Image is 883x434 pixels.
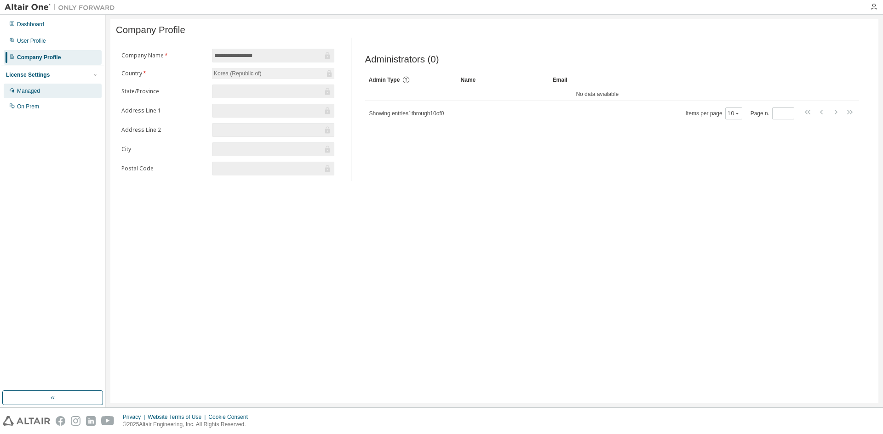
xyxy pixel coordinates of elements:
[751,107,794,119] span: Page n.
[365,87,830,101] td: No data available
[369,77,400,83] span: Admin Type
[208,413,253,421] div: Cookie Consent
[121,165,206,172] label: Postal Code
[121,107,206,114] label: Address Line 1
[553,73,637,87] div: Email
[121,70,206,77] label: Country
[3,416,50,426] img: altair_logo.svg
[17,21,44,28] div: Dashboard
[369,110,444,117] span: Showing entries 1 through 10 of 0
[86,416,96,426] img: linkedin.svg
[17,54,61,61] div: Company Profile
[728,110,740,117] button: 10
[121,126,206,134] label: Address Line 2
[5,3,120,12] img: Altair One
[121,88,206,95] label: State/Province
[101,416,115,426] img: youtube.svg
[212,68,263,79] div: Korea (Republic of)
[17,37,46,45] div: User Profile
[116,25,185,35] span: Company Profile
[71,416,80,426] img: instagram.svg
[17,103,39,110] div: On Prem
[212,68,334,79] div: Korea (Republic of)
[121,146,206,153] label: City
[123,421,253,428] p: © 2025 Altair Engineering, Inc. All Rights Reserved.
[123,413,148,421] div: Privacy
[17,87,40,95] div: Managed
[686,107,742,119] span: Items per page
[6,71,50,79] div: License Settings
[148,413,208,421] div: Website Terms of Use
[461,73,545,87] div: Name
[56,416,65,426] img: facebook.svg
[365,54,439,65] span: Administrators (0)
[121,52,206,59] label: Company Name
